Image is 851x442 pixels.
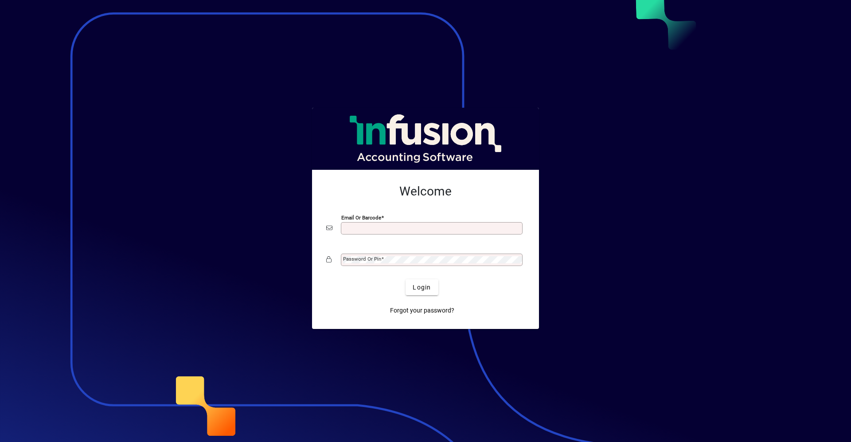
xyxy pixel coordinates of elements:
[343,256,381,262] mat-label: Password or Pin
[413,283,431,292] span: Login
[390,306,454,315] span: Forgot your password?
[326,184,525,199] h2: Welcome
[386,302,458,318] a: Forgot your password?
[341,215,381,221] mat-label: Email or Barcode
[406,279,438,295] button: Login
